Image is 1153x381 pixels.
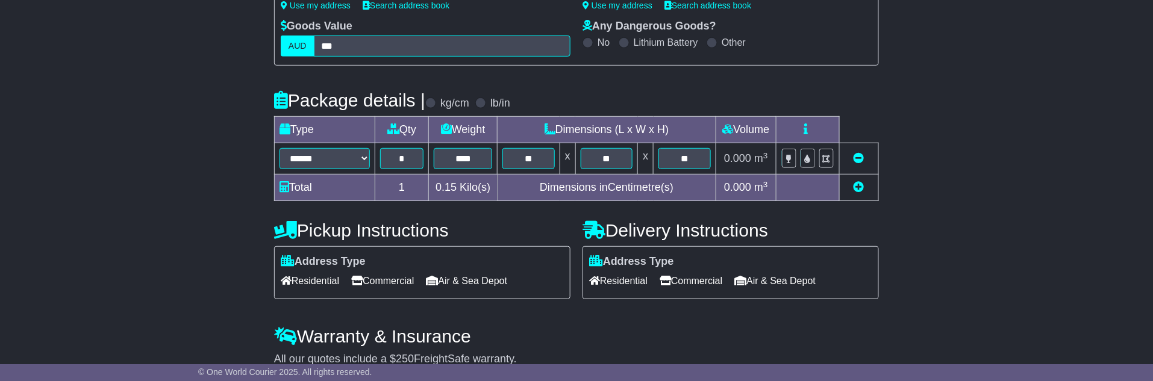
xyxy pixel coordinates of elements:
span: Residential [281,271,339,290]
span: © One World Courier 2025. All rights reserved. [198,367,372,377]
td: Kilo(s) [429,175,498,201]
td: 1 [375,175,428,201]
span: 0.000 [724,152,751,164]
span: Residential [589,271,648,290]
span: Air & Sea Depot [427,271,508,290]
td: Total [275,175,375,201]
label: lb/in [490,97,510,110]
a: Search address book [664,1,751,10]
td: x [638,143,654,175]
span: m [754,181,768,193]
span: Commercial [660,271,722,290]
span: m [754,152,768,164]
td: Weight [429,117,498,143]
td: Type [275,117,375,143]
td: Qty [375,117,428,143]
span: Air & Sea Depot [735,271,816,290]
h4: Delivery Instructions [583,220,879,240]
label: Address Type [589,255,674,268]
label: Goods Value [281,20,352,33]
label: Address Type [281,255,366,268]
sup: 3 [763,180,768,189]
label: Lithium Battery [634,37,698,48]
label: No [598,37,610,48]
td: Volume [716,117,776,143]
h4: Warranty & Insurance [274,326,879,346]
h4: Package details | [274,90,425,110]
label: Any Dangerous Goods? [583,20,716,33]
span: 0.15 [436,181,457,193]
span: 0.000 [724,181,751,193]
td: Dimensions (L x W x H) [498,117,716,143]
a: Use my address [281,1,351,10]
span: 250 [396,353,414,365]
label: AUD [281,36,314,57]
label: kg/cm [440,97,469,110]
a: Remove this item [854,152,864,164]
td: Dimensions in Centimetre(s) [498,175,716,201]
span: Commercial [351,271,414,290]
sup: 3 [763,151,768,160]
a: Search address book [363,1,449,10]
a: Use my address [583,1,652,10]
div: All our quotes include a $ FreightSafe warranty. [274,353,879,366]
a: Add new item [854,181,864,193]
td: x [560,143,575,175]
label: Other [722,37,746,48]
h4: Pickup Instructions [274,220,570,240]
